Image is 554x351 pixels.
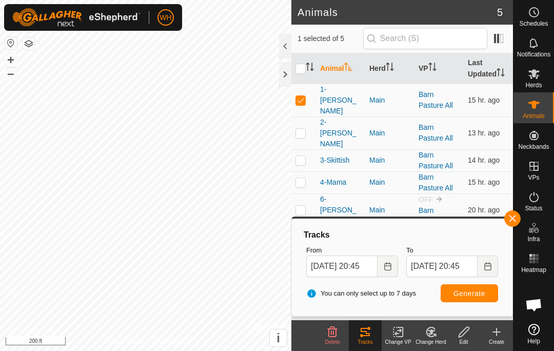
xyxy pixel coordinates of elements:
[419,206,453,225] a: Barn Pasture All
[525,82,542,88] span: Herds
[435,195,443,203] img: to
[320,177,346,188] span: 4-Mama
[428,64,437,72] p-sorticon: Activate to sort
[527,236,540,242] span: Infra
[349,338,382,346] div: Tracks
[419,196,433,204] span: OFF
[365,53,414,84] th: Herd
[369,95,410,106] div: Main
[363,28,487,49] input: Search (S)
[302,229,502,241] div: Tracks
[527,338,540,344] span: Help
[369,205,410,216] div: Main
[468,96,500,104] span: Sep 25, 2025 at 5:11 AM
[386,64,394,72] p-sorticon: Activate to sort
[306,288,416,299] span: You can only select up to 7 days
[270,329,287,346] button: i
[369,177,410,188] div: Main
[419,123,453,142] a: Barn Pasture All
[517,51,550,57] span: Notifications
[468,129,500,137] span: Sep 25, 2025 at 7:01 AM
[160,12,171,23] span: WH
[298,33,363,44] span: 1 selected of 5
[23,37,35,50] button: Map Layers
[105,338,144,347] a: Privacy Policy
[320,155,350,166] span: 3-Skittish
[320,194,361,226] span: 6-[PERSON_NAME]
[369,128,410,139] div: Main
[276,331,280,345] span: i
[298,6,497,18] h2: Animals
[497,70,505,78] p-sorticon: Activate to sort
[306,64,314,72] p-sorticon: Activate to sort
[306,245,398,256] label: From
[464,53,513,84] th: Last Updated
[382,338,414,346] div: Change VP
[453,289,485,298] span: Generate
[5,54,17,66] button: +
[344,64,352,72] p-sorticon: Activate to sort
[528,174,539,181] span: VPs
[447,338,480,346] div: Edit
[320,84,361,116] span: 1-[PERSON_NAME]
[468,206,500,214] span: Sep 25, 2025 at 12:31 AM
[419,90,453,109] a: Barn Pasture All
[468,156,500,164] span: Sep 25, 2025 at 6:11 AM
[480,338,513,346] div: Create
[369,155,410,166] div: Main
[478,256,498,277] button: Choose Date
[519,21,548,27] span: Schedules
[523,113,545,119] span: Animals
[325,339,340,345] span: Delete
[414,53,464,84] th: VP
[441,284,498,302] button: Generate
[406,245,498,256] label: To
[414,338,447,346] div: Change Herd
[525,205,542,211] span: Status
[5,67,17,80] button: –
[419,151,453,170] a: Barn Pasture All
[156,338,186,347] a: Contact Us
[316,53,365,84] th: Animal
[320,117,361,149] span: 2-[PERSON_NAME]
[497,5,503,20] span: 5
[513,320,554,348] a: Help
[12,8,141,27] img: Gallagher Logo
[519,289,549,320] div: Open chat
[468,178,500,186] span: Sep 25, 2025 at 5:41 AM
[419,173,453,192] a: Barn Pasture All
[518,144,549,150] span: Neckbands
[521,267,546,273] span: Heatmap
[5,37,17,49] button: Reset Map
[378,256,398,277] button: Choose Date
